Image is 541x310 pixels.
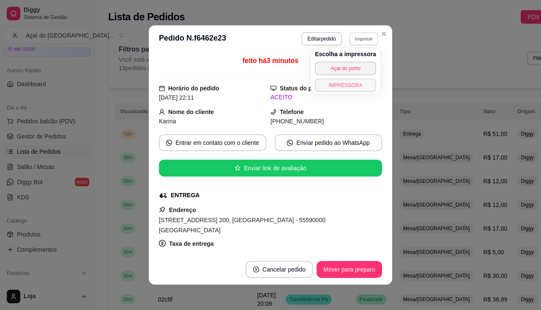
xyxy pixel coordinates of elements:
span: star [235,165,240,171]
strong: Horário do pedido [168,85,219,92]
strong: Status do pedido [280,85,328,92]
span: pushpin [159,206,166,213]
span: Karina [159,118,176,125]
span: [PHONE_NUMBER] [270,118,324,125]
strong: Telefone [280,109,304,115]
span: calendar [159,85,165,91]
span: R$ 0,00 [159,250,180,257]
h3: Pedido N. f6462e23 [159,32,226,46]
span: dollar [159,240,166,247]
button: whats-appEntrar em contato com o cliente [159,134,266,151]
button: whats-appEnviar pedido ao WhatsApp [275,134,382,151]
button: starEnviar link de avaliação [159,160,382,177]
button: close-circleCancelar pedido [246,261,313,278]
span: user [159,109,165,115]
h4: Escolha a impressora [315,50,376,58]
button: Açai do porto [315,62,376,75]
span: [DATE] 22:11 [159,94,194,101]
strong: Taxa de entrega [169,240,214,247]
div: ENTREGA [171,191,199,200]
span: feito há 3 minutos [243,57,298,64]
span: close-circle [253,266,259,272]
span: whats-app [166,140,172,146]
button: Mover para preparo [317,261,382,278]
button: IMPRESSORA [315,79,376,92]
button: Imprimir [349,32,378,45]
span: phone [270,109,276,115]
button: Editarpedido [301,32,342,46]
span: whats-app [287,140,293,146]
button: Close [377,27,391,41]
span: [STREET_ADDRESS] 200, [GEOGRAPHIC_DATA] - 55590000 [GEOGRAPHIC_DATA] [159,217,325,234]
div: ACEITO [270,93,382,102]
strong: Endereço [169,207,196,213]
strong: Nome do cliente [168,109,214,115]
span: desktop [270,85,276,91]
